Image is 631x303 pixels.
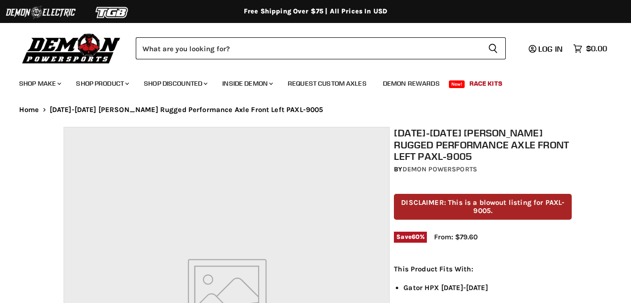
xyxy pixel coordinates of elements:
[281,74,374,93] a: Request Custom Axles
[586,44,607,53] span: $0.00
[462,74,510,93] a: Race Kits
[137,74,213,93] a: Shop Discounted
[50,106,324,114] span: [DATE]-[DATE] [PERSON_NAME] Rugged Performance Axle Front Left PAXL-9005
[412,233,420,240] span: 60
[568,42,612,56] a: $0.00
[524,45,568,53] a: Log in
[434,233,478,241] span: From: $79.60
[69,74,135,93] a: Shop Product
[449,80,465,88] span: New!
[136,37,480,59] input: Search
[403,282,572,293] li: Gator HPX [DATE]-[DATE]
[136,37,506,59] form: Product
[76,3,148,22] img: TGB Logo 2
[376,74,447,93] a: Demon Rewards
[215,74,279,93] a: Inside Demon
[394,127,572,162] h1: [DATE]-[DATE] [PERSON_NAME] Rugged Performance Axle Front Left PAXL-9005
[394,232,427,242] span: Save %
[19,31,124,65] img: Demon Powersports
[5,3,76,22] img: Demon Electric Logo 2
[480,37,506,59] button: Search
[19,106,39,114] a: Home
[403,165,477,173] a: Demon Powersports
[538,44,563,54] span: Log in
[12,74,67,93] a: Shop Make
[394,164,572,175] div: by
[394,263,572,275] p: This Product Fits With:
[394,194,572,220] p: DISCLAIMER: This is a blowout listing for PAXL-9005.
[12,70,605,93] ul: Main menu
